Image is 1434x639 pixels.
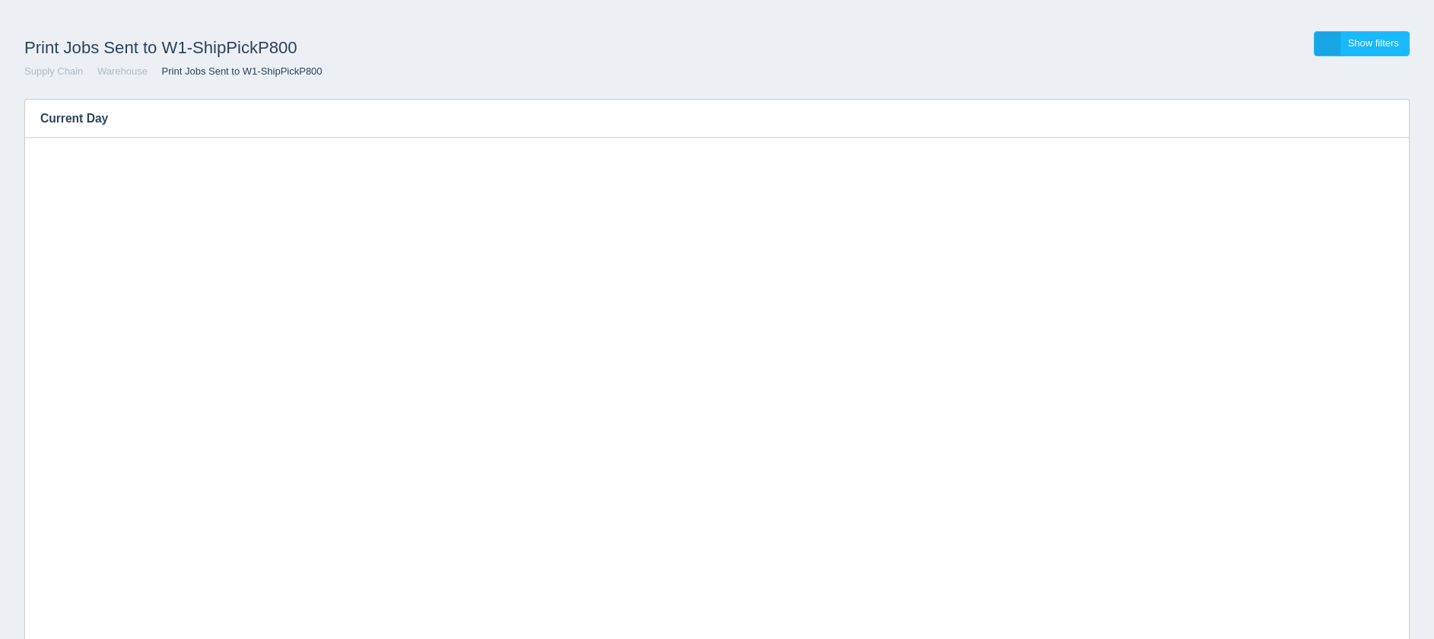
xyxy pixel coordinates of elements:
li: Print Jobs Sent to W1-ShipPickP800 [151,65,323,79]
a: Warehouse [97,65,148,77]
a: Show filters [1314,31,1410,56]
h3: Current Day [25,100,1362,138]
h1: Print Jobs Sent to W1-ShipPickP800 [24,31,717,65]
span: Show filters [1348,37,1399,49]
a: Supply Chain [24,65,83,77]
